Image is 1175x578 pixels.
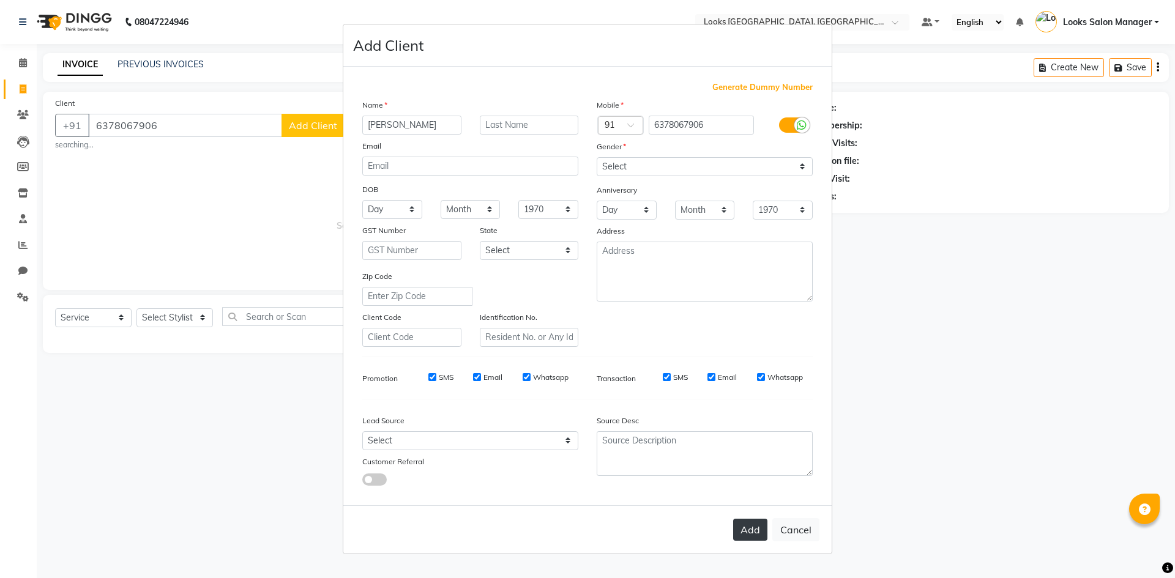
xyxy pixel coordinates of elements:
input: Resident No. or Any Id [480,328,579,347]
span: Generate Dummy Number [712,81,813,94]
label: Promotion [362,373,398,384]
label: Gender [597,141,626,152]
input: Enter Zip Code [362,287,472,306]
label: Lead Source [362,415,405,426]
label: Email [483,372,502,383]
label: GST Number [362,225,406,236]
label: Identification No. [480,312,537,323]
input: First Name [362,116,461,135]
input: Last Name [480,116,579,135]
label: Whatsapp [767,372,803,383]
label: Customer Referral [362,456,424,467]
label: Zip Code [362,271,392,282]
label: DOB [362,184,378,195]
label: Mobile [597,100,624,111]
label: SMS [439,372,453,383]
label: Email [362,141,381,152]
label: Transaction [597,373,636,384]
input: GST Number [362,241,461,260]
label: State [480,225,498,236]
label: Anniversary [597,185,637,196]
button: Add [733,519,767,541]
label: Address [597,226,625,237]
label: Whatsapp [533,372,569,383]
label: Email [718,372,737,383]
label: Source Desc [597,415,639,426]
label: Client Code [362,312,401,323]
label: Name [362,100,387,111]
label: SMS [673,372,688,383]
input: Client Code [362,328,461,347]
input: Mobile [649,116,755,135]
h4: Add Client [353,34,423,56]
input: Email [362,157,578,176]
button: Cancel [772,518,819,541]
